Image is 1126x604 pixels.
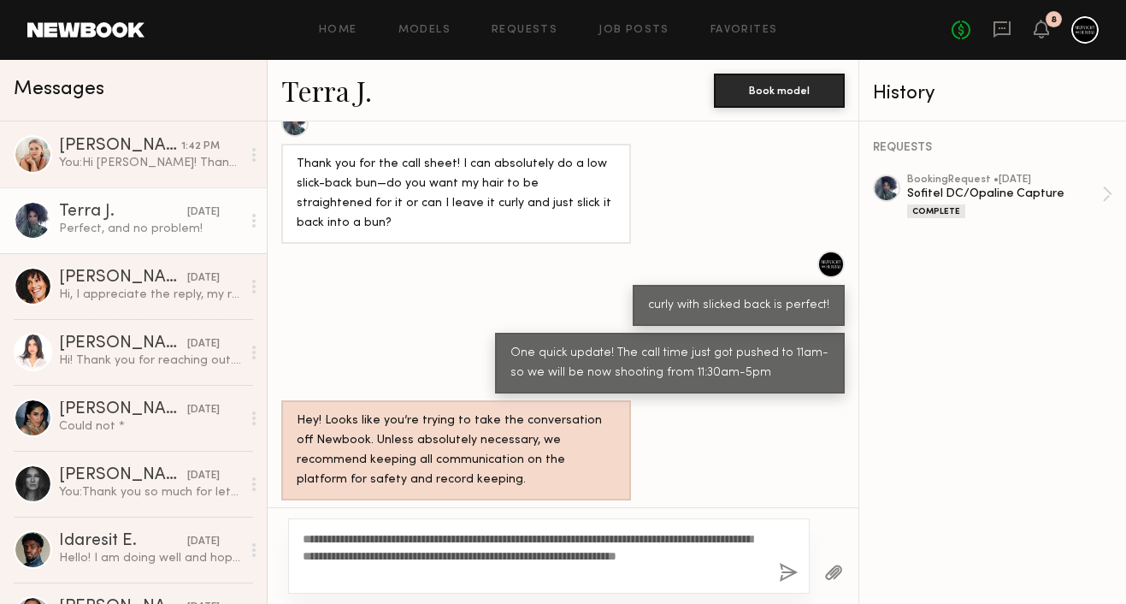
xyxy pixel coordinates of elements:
div: You: Hi [PERSON_NAME]! Thank you so much for a great shoot this week~ I am sharing with you a vid... [59,155,241,171]
div: History [873,84,1112,104]
a: Favorites [710,25,778,36]
div: [PERSON_NAME] [59,269,187,287]
a: bookingRequest •[DATE]Sofitel DC/Opaline CaptureComplete [907,175,1112,218]
a: Book model [714,82,845,97]
div: Hi! Thank you for reaching out. What time would the photoshoot be at? Is this a paid opportunity? [59,352,241,369]
div: Thank you for the call sheet! I can absolutely do a low slick-back bun—do you want my hair to be ... [297,155,616,234]
a: Job Posts [598,25,669,36]
div: You: Thank you so much for letting me know! [59,484,241,500]
a: Terra J. [281,72,372,109]
a: Models [398,25,451,36]
div: Hey! Looks like you’re trying to take the conversation off Newbook. Unless absolutely necessary, ... [297,412,616,490]
div: [PERSON_NAME] [59,138,181,155]
div: Could not * [59,418,241,435]
div: Idaresit E. [59,533,187,550]
div: 1:42 PM [181,139,220,155]
div: Sofitel DC/Opaline Capture [907,186,1102,202]
div: [PERSON_NAME] [59,401,187,418]
div: REQUESTS [873,142,1112,154]
a: Requests [492,25,557,36]
div: Hello! I am doing well and hope the same for you. I can also confirm that I am interested and ava... [59,550,241,566]
div: Terra J. [59,204,187,221]
div: [PERSON_NAME] [59,467,187,484]
span: Messages [14,80,104,99]
div: [DATE] [187,534,220,550]
a: Home [319,25,357,36]
div: [DATE] [187,402,220,418]
div: [DATE] [187,204,220,221]
div: Perfect, and no problem! [59,221,241,237]
div: One quick update! The call time just got pushed to 11am- so we will be now shooting from 11:30am-5pm [510,344,829,383]
div: [PERSON_NAME] [59,335,187,352]
div: [DATE] [187,270,220,287]
div: [DATE] [187,336,220,352]
div: booking Request • [DATE] [907,175,1102,186]
div: curly with slicked back is perfect! [648,296,829,316]
div: [DATE] [187,468,220,484]
div: 8 [1051,15,1057,25]
button: Book model [714,74,845,108]
div: Hi, I appreciate the reply, my rate is $120 hourly for this kind of shoot, $500 doesn’t quite cov... [59,287,241,303]
div: Complete [907,204,965,218]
